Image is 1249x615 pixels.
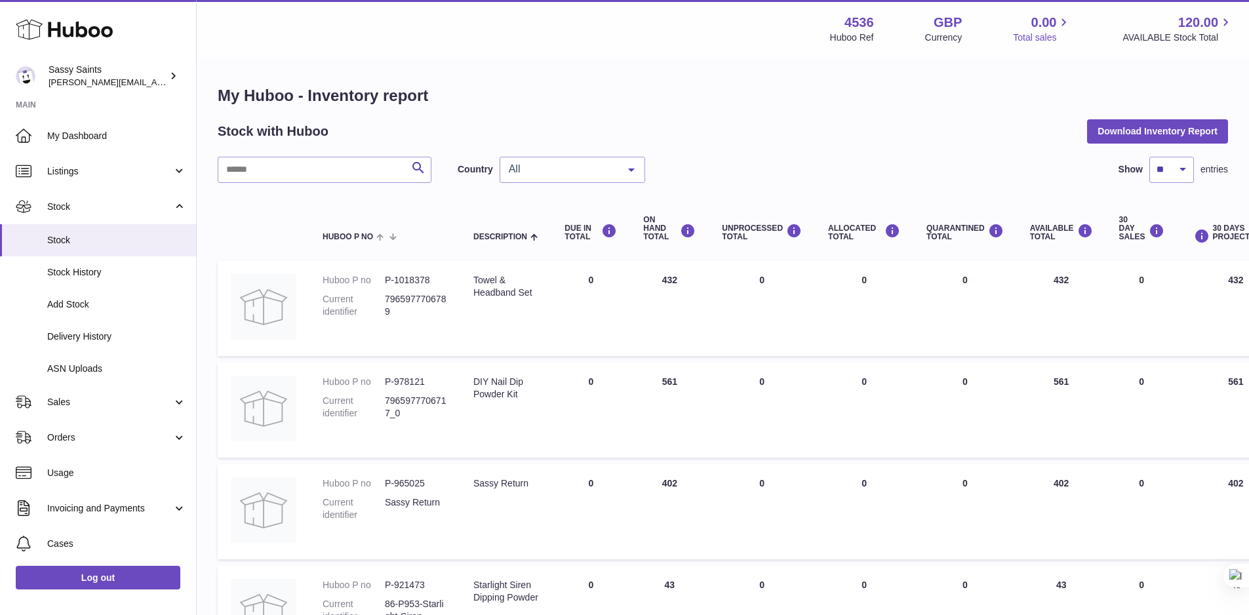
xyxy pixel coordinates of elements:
[323,579,385,591] dt: Huboo P no
[1119,216,1164,242] div: 30 DAY SALES
[844,14,874,31] strong: 4536
[47,396,172,408] span: Sales
[565,224,617,241] div: DUE IN TOTAL
[473,477,538,490] div: Sassy Return
[47,298,186,311] span: Add Stock
[47,266,186,279] span: Stock History
[1087,119,1228,143] button: Download Inventory Report
[231,274,296,340] img: product image
[630,261,709,356] td: 432
[323,274,385,287] dt: Huboo P no
[218,123,328,140] h2: Stock with Huboo
[815,261,913,356] td: 0
[47,363,186,375] span: ASN Uploads
[1122,31,1233,44] span: AVAILABLE Stock Total
[16,66,35,86] img: ramey@sassysaints.com
[458,163,493,176] label: Country
[1030,224,1093,241] div: AVAILABLE Total
[815,363,913,458] td: 0
[1106,261,1178,356] td: 0
[1013,14,1071,44] a: 0.00 Total sales
[551,261,630,356] td: 0
[1178,14,1218,31] span: 120.00
[385,395,447,420] dd: 7965977706717_0
[385,496,447,521] dd: Sassy Return
[722,224,802,241] div: UNPROCESSED Total
[16,566,180,589] a: Log out
[815,464,913,559] td: 0
[630,363,709,458] td: 561
[1017,261,1106,356] td: 432
[385,477,447,490] dd: P-965025
[962,478,968,488] span: 0
[47,538,186,550] span: Cases
[47,431,172,444] span: Orders
[231,477,296,543] img: product image
[49,77,263,87] span: [PERSON_NAME][EMAIL_ADDRESS][DOMAIN_NAME]
[925,31,962,44] div: Currency
[385,579,447,591] dd: P-921473
[49,64,167,89] div: Sassy Saints
[218,85,1228,106] h1: My Huboo - Inventory report
[231,376,296,441] img: product image
[385,293,447,318] dd: 7965977706789
[1013,31,1071,44] span: Total sales
[828,224,900,241] div: ALLOCATED Total
[709,261,815,356] td: 0
[473,579,538,604] div: Starlight Siren Dipping Powder
[551,464,630,559] td: 0
[323,395,385,420] dt: Current identifier
[1119,163,1143,176] label: Show
[1106,464,1178,559] td: 0
[551,363,630,458] td: 0
[47,330,186,343] span: Delivery History
[323,233,373,241] span: Huboo P no
[473,274,538,299] div: Towel & Headband Set
[1200,163,1228,176] span: entries
[1122,14,1233,44] a: 120.00 AVAILABLE Stock Total
[323,376,385,388] dt: Huboo P no
[1017,464,1106,559] td: 402
[926,224,1004,241] div: QUARANTINED Total
[47,130,186,142] span: My Dashboard
[1017,363,1106,458] td: 561
[506,163,618,176] span: All
[47,502,172,515] span: Invoicing and Payments
[47,234,186,247] span: Stock
[385,274,447,287] dd: P-1018378
[934,14,962,31] strong: GBP
[1031,14,1057,31] span: 0.00
[1106,363,1178,458] td: 0
[473,376,538,401] div: DIY Nail Dip Powder Kit
[323,496,385,521] dt: Current identifier
[830,31,874,44] div: Huboo Ref
[47,467,186,479] span: Usage
[709,464,815,559] td: 0
[47,165,172,178] span: Listings
[709,363,815,458] td: 0
[385,376,447,388] dd: P-978121
[962,376,968,387] span: 0
[962,580,968,590] span: 0
[323,477,385,490] dt: Huboo P no
[473,233,527,241] span: Description
[643,216,696,242] div: ON HAND Total
[323,293,385,318] dt: Current identifier
[47,201,172,213] span: Stock
[630,464,709,559] td: 402
[962,275,968,285] span: 0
